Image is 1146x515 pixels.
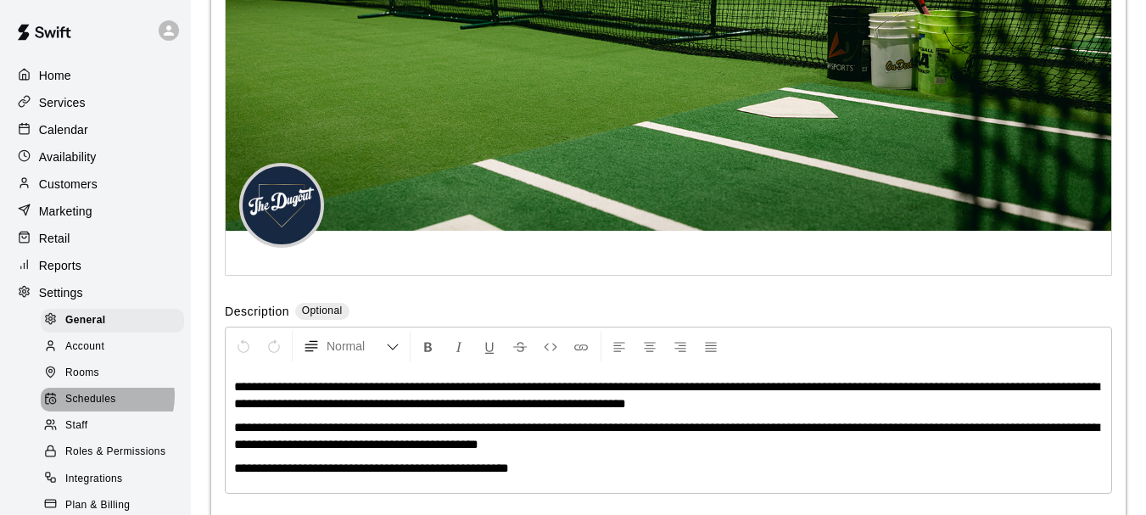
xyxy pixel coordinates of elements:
[41,335,184,359] div: Account
[39,121,88,138] p: Calendar
[302,305,343,316] span: Optional
[260,331,288,361] button: Redo
[14,226,177,251] a: Retail
[444,331,473,361] button: Format Italics
[414,331,443,361] button: Format Bold
[41,388,184,411] div: Schedules
[41,467,184,491] div: Integrations
[14,253,177,278] a: Reports
[39,176,98,193] p: Customers
[39,67,71,84] p: Home
[65,444,165,461] span: Roles & Permissions
[14,199,177,224] a: Marketing
[65,312,106,329] span: General
[567,331,595,361] button: Insert Link
[65,391,116,408] span: Schedules
[475,331,504,361] button: Format Underline
[39,148,97,165] p: Availability
[41,466,191,492] a: Integrations
[39,257,81,274] p: Reports
[14,117,177,143] a: Calendar
[635,331,664,361] button: Center Align
[41,361,191,387] a: Rooms
[41,309,184,333] div: General
[41,414,184,438] div: Staff
[14,171,177,197] a: Customers
[296,331,406,361] button: Formatting Options
[666,331,695,361] button: Right Align
[536,331,565,361] button: Insert Code
[65,417,87,434] span: Staff
[65,497,130,514] span: Plan & Billing
[41,413,191,439] a: Staff
[327,338,386,355] span: Normal
[41,333,191,360] a: Account
[39,230,70,247] p: Retail
[41,440,184,464] div: Roles & Permissions
[41,361,184,385] div: Rooms
[41,307,191,333] a: General
[39,94,86,111] p: Services
[65,471,123,488] span: Integrations
[39,284,83,301] p: Settings
[41,439,191,466] a: Roles & Permissions
[605,331,634,361] button: Left Align
[41,387,191,413] a: Schedules
[14,280,177,305] a: Settings
[225,303,289,322] label: Description
[696,331,725,361] button: Justify Align
[65,365,99,382] span: Rooms
[14,63,177,88] a: Home
[229,331,258,361] button: Undo
[14,90,177,115] a: Services
[65,339,104,355] span: Account
[14,144,177,170] a: Availability
[39,203,92,220] p: Marketing
[506,331,534,361] button: Format Strikethrough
